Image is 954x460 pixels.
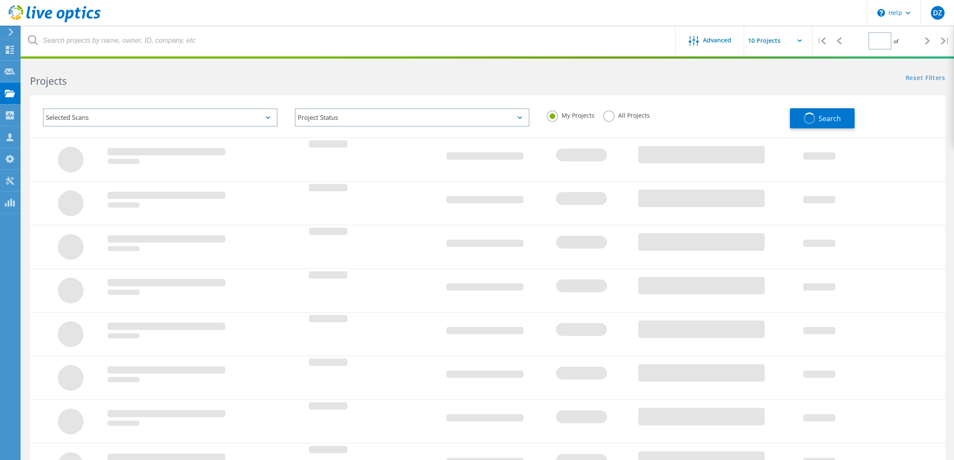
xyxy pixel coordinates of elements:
[43,108,278,127] div: Selected Scans
[933,9,942,16] span: DZ
[295,108,529,127] div: Project Status
[703,37,731,43] span: Advanced
[603,110,650,119] label: All Projects
[21,26,676,56] input: Search projects by name, owner, ID, company, etc
[790,108,855,128] button: Search
[877,9,885,17] svg: \n
[813,26,830,56] div: |
[936,26,954,56] div: |
[547,110,595,119] label: My Projects
[894,38,898,45] span: of
[30,74,67,88] b: Projects
[9,18,101,24] a: Live Optics Dashboard
[906,75,945,82] a: Reset Filters
[819,114,841,123] span: Search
